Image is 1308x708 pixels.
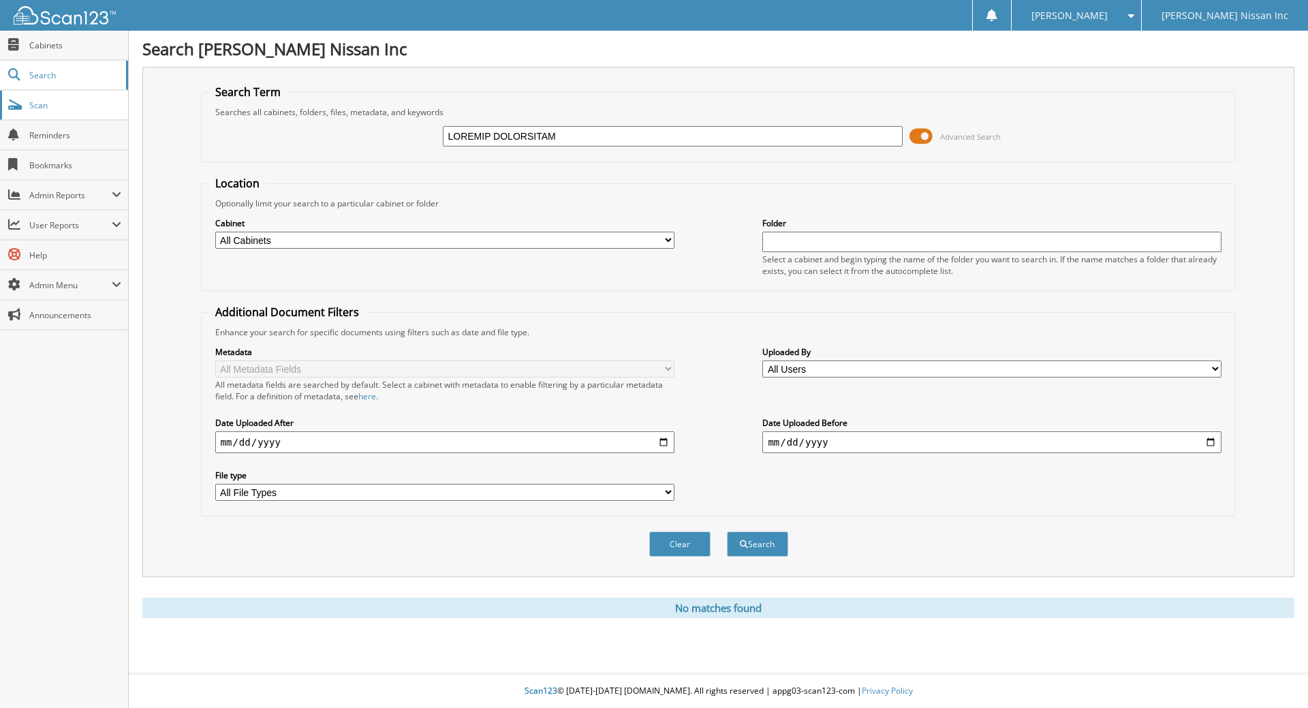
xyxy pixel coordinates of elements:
span: Announcements [29,309,121,321]
label: Folder [762,217,1221,229]
input: start [215,431,674,453]
div: © [DATE]-[DATE] [DOMAIN_NAME]. All rights reserved | appg03-scan123-com | [129,675,1308,708]
span: User Reports [29,219,112,231]
iframe: Chat Widget [1240,643,1308,708]
span: Advanced Search [940,132,1001,142]
span: Admin Menu [29,279,112,291]
a: Privacy Policy [862,685,913,696]
button: Clear [649,532,711,557]
a: here [358,390,376,402]
legend: Location [208,176,266,191]
legend: Search Term [208,84,287,99]
div: Enhance your search for specific documents using filters such as date and file type. [208,326,1229,338]
label: Cabinet [215,217,674,229]
span: Help [29,249,121,261]
div: Optionally limit your search to a particular cabinet or folder [208,198,1229,209]
span: Bookmarks [29,159,121,171]
legend: Additional Document Filters [208,305,366,320]
div: Select a cabinet and begin typing the name of the folder you want to search in. If the name match... [762,253,1221,277]
div: Searches all cabinets, folders, files, metadata, and keywords [208,106,1229,118]
label: Metadata [215,346,674,358]
label: File type [215,470,674,481]
label: Uploaded By [762,346,1221,358]
span: [PERSON_NAME] Nissan Inc [1162,12,1288,20]
label: Date Uploaded Before [762,417,1221,429]
span: Reminders [29,129,121,141]
div: No matches found [142,598,1294,618]
label: Date Uploaded After [215,417,674,429]
img: scan123-logo-white.svg [14,6,116,25]
span: Scan123 [525,685,557,696]
span: [PERSON_NAME] [1031,12,1108,20]
h1: Search [PERSON_NAME] Nissan Inc [142,37,1294,60]
button: Search [727,532,788,557]
input: end [762,431,1221,453]
span: Admin Reports [29,189,112,201]
div: All metadata fields are searched by default. Select a cabinet with metadata to enable filtering b... [215,379,674,402]
span: Search [29,70,119,81]
span: Scan [29,99,121,111]
span: Cabinets [29,40,121,51]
